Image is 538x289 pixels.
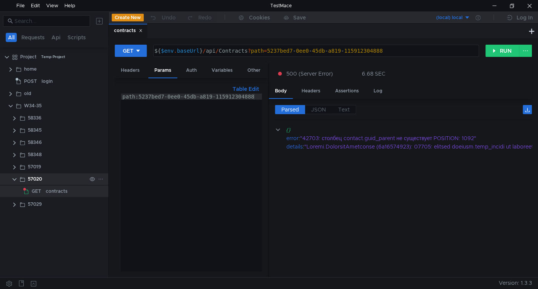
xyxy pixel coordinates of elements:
[485,45,519,57] button: RUN
[361,70,385,77] div: 6.68 SEC
[28,161,41,173] div: 57019
[499,278,532,289] span: Version: 1.3.3
[65,33,88,42] button: Scripts
[42,76,53,87] div: login
[24,63,37,75] div: home
[249,13,270,22] div: Cookies
[417,11,470,24] button: (local) local
[180,63,203,77] div: Auth
[24,88,31,99] div: old
[123,47,133,55] div: GET
[241,63,267,77] div: Other
[329,84,365,98] div: Assertions
[144,12,181,23] button: Undo
[338,106,350,113] span: Text
[32,186,41,197] span: GET
[162,13,176,22] div: Undo
[436,14,463,21] div: (local) local
[206,63,239,77] div: Variables
[20,51,37,63] div: Project
[311,106,326,113] span: JSON
[198,13,212,22] div: Redo
[6,33,17,42] button: All
[295,84,326,98] div: Headers
[28,149,42,160] div: 58348
[230,84,262,94] button: Table Edit
[281,106,299,113] span: Parsed
[286,142,303,151] div: details
[293,15,306,20] div: Save
[112,14,144,21] button: Create New
[28,112,42,124] div: 58336
[28,124,42,136] div: 58345
[286,134,299,142] div: error
[115,63,146,77] div: Headers
[286,69,333,78] span: 500 (Server Error)
[517,13,533,22] div: Log In
[269,84,293,99] div: Body
[24,100,42,111] div: W34-35
[41,51,65,63] div: Temp Project
[148,63,177,78] div: Params
[28,199,42,210] div: 57029
[46,186,67,197] div: contracts
[28,173,42,185] div: 57020
[24,76,37,87] span: POST
[28,137,42,148] div: 58346
[49,33,63,42] button: Api
[368,84,389,98] div: Log
[114,27,143,35] div: contracts
[181,12,217,23] button: Redo
[14,17,85,25] input: Search...
[19,33,47,42] button: Requests
[115,45,147,57] button: GET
